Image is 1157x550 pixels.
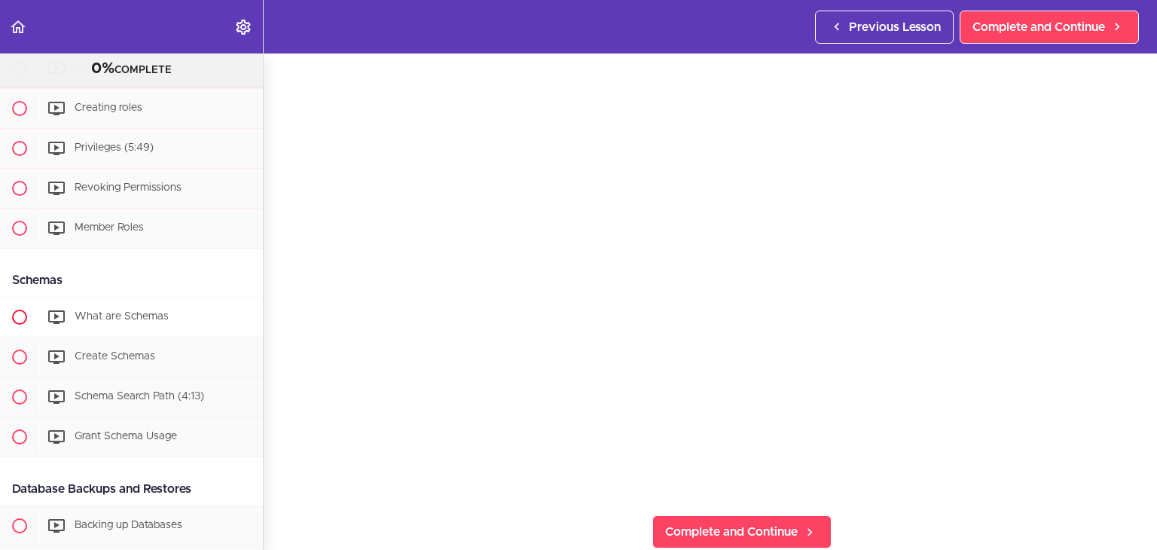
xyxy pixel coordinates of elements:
[960,11,1139,44] a: Complete and Continue
[9,18,27,36] svg: Back to course curriculum
[849,18,941,36] span: Previous Lesson
[75,182,182,193] span: Revoking Permissions
[815,11,954,44] a: Previous Lesson
[972,18,1105,36] span: Complete and Continue
[75,102,142,113] span: Creating roles
[234,18,252,36] svg: Settings Menu
[19,60,244,79] div: COMPLETE
[75,311,169,322] span: What are Schemas
[665,523,798,541] span: Complete and Continue
[75,142,154,153] span: Privileges (5:49)
[75,431,177,442] span: Grant Schema Usage
[75,391,204,402] span: Schema Search Path (4:13)
[75,520,182,530] span: Backing up Databases
[75,351,155,362] span: Create Schemas
[91,61,114,76] span: 0%
[652,515,832,548] a: Complete and Continue
[75,222,144,233] span: Member Roles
